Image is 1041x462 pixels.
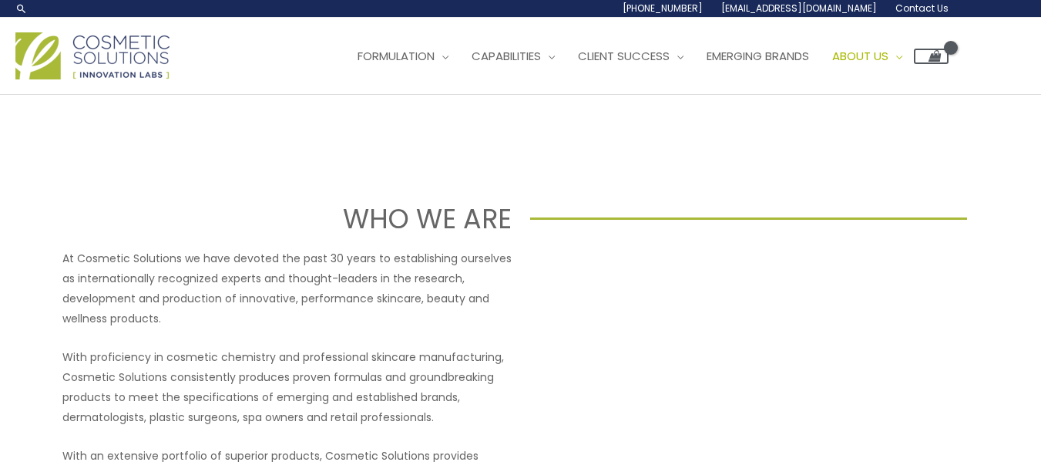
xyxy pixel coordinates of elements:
span: [EMAIL_ADDRESS][DOMAIN_NAME] [721,2,877,15]
p: At Cosmetic Solutions we have devoted the past 30 years to establishing ourselves as internationa... [62,248,512,329]
a: Client Success [566,33,695,79]
a: View Shopping Cart, empty [914,49,949,64]
a: Search icon link [15,2,28,15]
a: Emerging Brands [695,33,821,79]
img: Cosmetic Solutions Logo [15,32,170,79]
a: Formulation [346,33,460,79]
h1: WHO WE ARE [74,200,511,238]
span: Client Success [578,48,670,64]
a: Capabilities [460,33,566,79]
span: Capabilities [472,48,541,64]
span: Emerging Brands [707,48,809,64]
p: With proficiency in cosmetic chemistry and professional skincare manufacturing, Cosmetic Solution... [62,347,512,427]
span: [PHONE_NUMBER] [623,2,703,15]
nav: Site Navigation [334,33,949,79]
a: About Us [821,33,914,79]
span: Contact Us [895,2,949,15]
span: About Us [832,48,888,64]
span: Formulation [358,48,435,64]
